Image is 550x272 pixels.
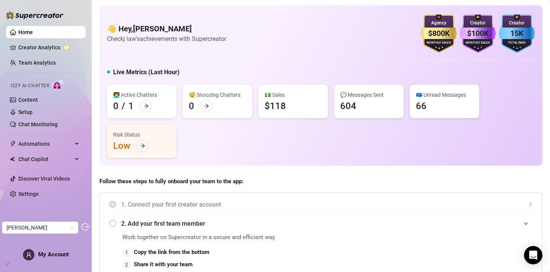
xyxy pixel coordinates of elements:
[99,178,243,185] strong: Follow these steps to fully onboard your team to the app:
[528,202,533,207] span: collapsed
[460,15,496,53] img: purple-badge-B9DA21FR.svg
[524,221,528,226] span: expanded
[460,28,496,39] div: $100K
[38,251,69,258] span: My Account
[113,91,170,99] div: 👩‍💻 Active Chatters
[18,29,33,35] a: Home
[189,91,246,99] div: 😴 Snoozing Chatters
[6,11,63,19] img: logo-BBDzfeDw.svg
[10,156,15,162] img: Chat Copilot
[18,109,32,115] a: Setup
[189,100,194,112] div: 0
[113,68,180,77] h5: Live Metrics (Last Hour)
[134,261,193,268] strong: Share it with your team
[107,34,226,44] article: Check j law's achievements with Supercreator
[6,222,74,233] span: john lawso
[340,100,356,112] div: 604
[134,249,209,256] strong: Copy the link from the bottom
[122,233,361,242] span: Work together on Supercreator in a secure and efficient way.
[109,214,533,233] div: 2. Add your first team member
[10,141,16,147] span: thunderbolt
[4,261,9,267] span: build
[143,103,149,109] span: arrow-right
[421,15,457,53] img: gold-badge-CigiZidd.svg
[113,100,118,112] div: 0
[140,143,145,148] span: arrow-right
[460,41,496,46] div: Monthly Sales
[18,121,58,127] a: Chat Monitoring
[421,20,457,27] div: Agency
[26,252,32,258] span: user
[109,195,533,214] div: 1. Connect your first creator account
[499,28,535,39] div: 15K
[264,100,286,112] div: $118
[18,191,39,197] a: Settings
[421,41,457,46] div: Monthly Sales
[460,20,496,27] div: Creator
[416,91,473,99] div: 📪 Unread Messages
[121,200,533,209] span: 1. Connect your first creator account
[18,138,73,150] span: Automations
[340,91,397,99] div: 💬 Messages Sent
[122,248,131,257] div: 1
[264,91,322,99] div: 💵 Sales
[18,41,79,54] a: Creator Analytics exclamation-circle
[499,20,535,27] div: Creator
[499,41,535,46] div: Total Fans
[416,100,427,112] div: 66
[107,23,226,34] h4: 👋 Hey, [PERSON_NAME]
[204,103,209,109] span: arrow-right
[18,176,70,182] a: Discover Viral Videos
[11,82,49,90] span: Izzy AI Chatter
[52,79,64,90] img: AI Chatter
[18,60,56,66] a: Team Analytics
[121,219,533,228] span: 2. Add your first team member
[499,15,535,53] img: blue-badge-DgoSNQY1.svg
[81,223,89,231] span: logout
[128,100,134,112] div: 1
[18,153,73,165] span: Chat Copilot
[113,130,170,139] div: Risk Status
[122,261,131,269] div: 2
[18,97,38,103] a: Content
[524,246,542,264] div: Open Intercom Messenger
[421,28,457,39] div: $800K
